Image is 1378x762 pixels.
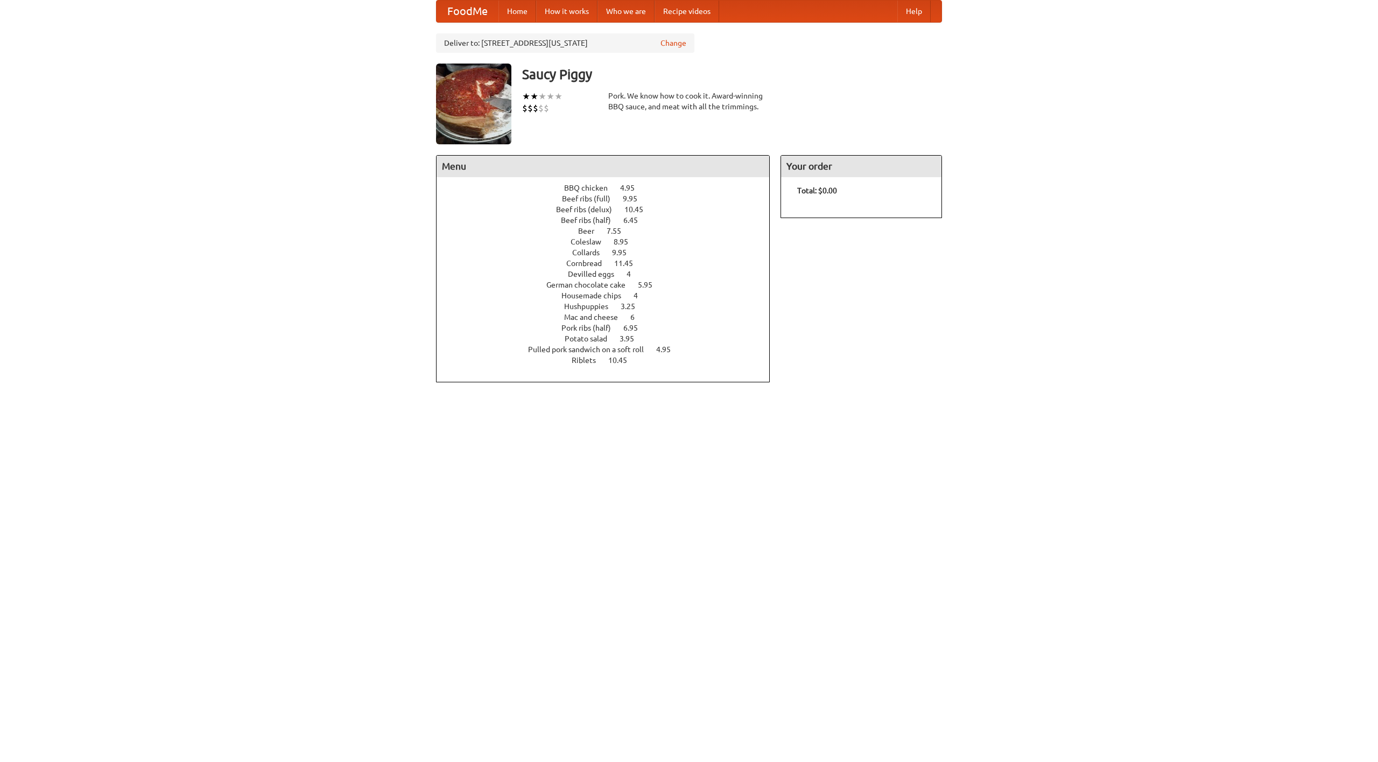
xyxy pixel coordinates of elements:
span: 9.95 [623,194,648,203]
a: Hushpuppies 3.25 [564,302,655,311]
span: BBQ chicken [564,184,618,192]
span: 7.55 [607,227,632,235]
span: 11.45 [614,259,644,268]
span: Beer [578,227,605,235]
li: $ [538,102,544,114]
span: 6.95 [623,324,649,332]
h4: Your order [781,156,941,177]
a: FoodMe [437,1,498,22]
div: Deliver to: [STREET_ADDRESS][US_STATE] [436,33,694,53]
span: Potato salad [565,334,618,343]
span: Cornbread [566,259,613,268]
a: Recipe videos [655,1,719,22]
span: Beef ribs (full) [562,194,621,203]
span: Pork ribs (half) [561,324,622,332]
span: 9.95 [612,248,637,257]
span: 6 [630,313,645,321]
span: 4.95 [620,184,645,192]
span: 5.95 [638,281,663,289]
a: Devilled eggs 4 [568,270,651,278]
span: Beef ribs (half) [561,216,622,225]
span: 4 [634,291,649,300]
a: Pork ribs (half) 6.95 [561,324,658,332]
h3: Saucy Piggy [522,64,942,85]
a: Beef ribs (half) 6.45 [561,216,658,225]
a: Who we are [597,1,655,22]
a: Home [498,1,536,22]
a: German chocolate cake 5.95 [546,281,672,289]
span: Beef ribs (delux) [556,205,623,214]
img: angular.jpg [436,64,511,144]
span: 3.95 [620,334,645,343]
a: How it works [536,1,597,22]
a: Pulled pork sandwich on a soft roll 4.95 [528,345,691,354]
li: ★ [538,90,546,102]
span: Housemade chips [561,291,632,300]
span: 10.45 [608,356,638,365]
a: Riblets 10.45 [572,356,647,365]
a: Cornbread 11.45 [566,259,653,268]
li: $ [544,102,549,114]
li: $ [528,102,533,114]
a: Collards 9.95 [572,248,646,257]
li: ★ [554,90,563,102]
span: 8.95 [614,237,639,246]
span: Pulled pork sandwich on a soft roll [528,345,655,354]
span: 4 [627,270,642,278]
a: Mac and cheese 6 [564,313,655,321]
span: Riblets [572,356,607,365]
a: Change [660,38,686,48]
span: Collards [572,248,610,257]
div: Pork. We know how to cook it. Award-winning BBQ sauce, and meat with all the trimmings. [608,90,770,112]
a: Help [897,1,931,22]
span: 6.45 [623,216,649,225]
span: Mac and cheese [564,313,629,321]
li: ★ [530,90,538,102]
li: $ [522,102,528,114]
a: Coleslaw 8.95 [571,237,648,246]
span: Coleslaw [571,237,612,246]
li: ★ [546,90,554,102]
a: Beef ribs (delux) 10.45 [556,205,663,214]
span: 4.95 [656,345,681,354]
span: Hushpuppies [564,302,619,311]
a: Housemade chips 4 [561,291,658,300]
a: Beef ribs (full) 9.95 [562,194,657,203]
li: ★ [522,90,530,102]
li: $ [533,102,538,114]
a: Beer 7.55 [578,227,641,235]
b: Total: $0.00 [797,186,837,195]
h4: Menu [437,156,769,177]
span: Devilled eggs [568,270,625,278]
a: BBQ chicken 4.95 [564,184,655,192]
span: German chocolate cake [546,281,636,289]
span: 3.25 [621,302,646,311]
a: Potato salad 3.95 [565,334,654,343]
span: 10.45 [624,205,654,214]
